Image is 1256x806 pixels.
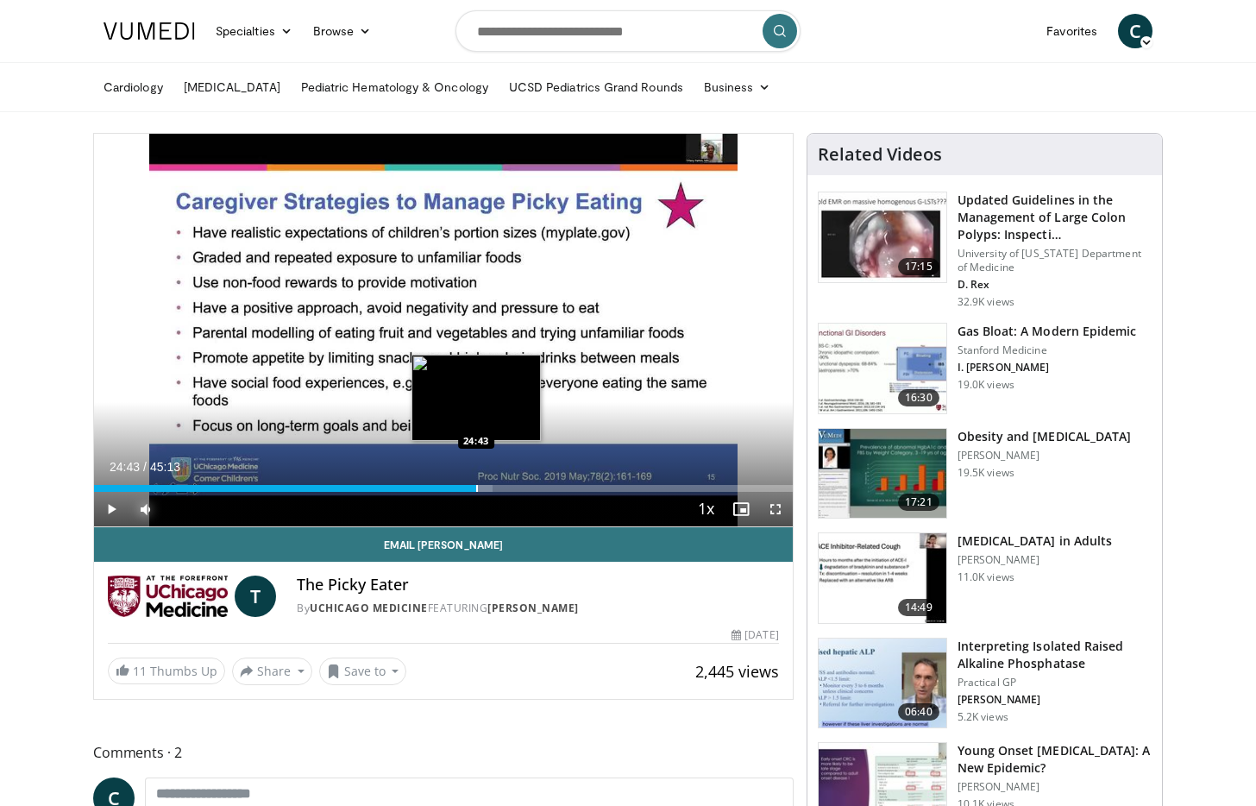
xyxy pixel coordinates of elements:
h4: Related Videos [818,144,942,165]
span: 17:15 [898,258,939,275]
p: Practical GP [958,676,1152,690]
p: University of [US_STATE] Department of Medicine [958,247,1152,274]
img: UChicago Medicine [108,576,228,617]
a: T [235,576,276,617]
span: Comments 2 [93,741,794,764]
p: 32.9K views [958,295,1014,309]
a: [PERSON_NAME] [487,601,579,615]
span: / [143,460,147,474]
div: Progress Bar [94,485,793,492]
button: Enable picture-in-picture mode [724,492,758,526]
h3: [MEDICAL_DATA] in Adults [958,532,1112,550]
img: 11950cd4-d248-4755-8b98-ec337be04c84.150x105_q85_crop-smart_upscale.jpg [819,533,946,623]
img: 480ec31d-e3c1-475b-8289-0a0659db689a.150x105_q85_crop-smart_upscale.jpg [819,324,946,413]
a: UCSD Pediatrics Grand Rounds [499,70,694,104]
a: C [1118,14,1152,48]
a: 11 Thumbs Up [108,658,225,684]
a: Business [694,70,782,104]
p: [PERSON_NAME] [958,693,1152,707]
img: 0df8ca06-75ef-4873-806f-abcb553c84b6.150x105_q85_crop-smart_upscale.jpg [819,429,946,519]
p: [PERSON_NAME] [958,780,1152,794]
p: Stanford Medicine [958,343,1137,357]
span: 14:49 [898,599,939,616]
img: dfcfcb0d-b871-4e1a-9f0c-9f64970f7dd8.150x105_q85_crop-smart_upscale.jpg [819,192,946,282]
button: Share [232,658,312,685]
span: 11 [133,663,147,679]
p: 19.5K views [958,466,1014,480]
a: 06:40 Interpreting Isolated Raised Alkaline Phosphatase Practical GP [PERSON_NAME] 5.2K views [818,638,1152,729]
img: 6a4ee52d-0f16-480d-a1b4-8187386ea2ed.150x105_q85_crop-smart_upscale.jpg [819,639,946,728]
a: Pediatric Hematology & Oncology [291,70,499,104]
h4: The Picky Eater [297,576,779,595]
input: Search topics, interventions [455,10,801,52]
video-js: Video Player [94,134,793,527]
button: Save to [319,658,407,685]
p: [PERSON_NAME] [958,553,1112,567]
a: 17:21 Obesity and [MEDICAL_DATA] [PERSON_NAME] 19.5K views [818,428,1152,519]
h3: Gas Bloat: A Modern Epidemic [958,323,1137,340]
span: 45:13 [150,460,180,474]
a: 16:30 Gas Bloat: A Modern Epidemic Stanford Medicine I. [PERSON_NAME] 19.0K views [818,323,1152,414]
button: Fullscreen [758,492,793,526]
h3: Interpreting Isolated Raised Alkaline Phosphatase [958,638,1152,672]
a: 14:49 [MEDICAL_DATA] in Adults [PERSON_NAME] 11.0K views [818,532,1152,624]
a: 17:15 Updated Guidelines in the Management of Large Colon Polyps: Inspecti… University of [US_STA... [818,192,1152,309]
p: D. Rex [958,278,1152,292]
span: 2,445 views [695,661,779,682]
img: VuMedi Logo [104,22,195,40]
p: 11.0K views [958,570,1014,584]
a: [MEDICAL_DATA] [173,70,291,104]
button: Mute [129,492,163,526]
p: 19.0K views [958,378,1014,392]
a: Browse [303,14,382,48]
button: Playback Rate [689,492,724,526]
a: Specialties [205,14,303,48]
a: Favorites [1036,14,1108,48]
span: 24:43 [110,460,140,474]
a: Email [PERSON_NAME] [94,527,793,562]
h3: Obesity and [MEDICAL_DATA] [958,428,1132,445]
p: [PERSON_NAME] [958,449,1132,463]
a: UChicago Medicine [310,601,428,615]
div: [DATE] [732,627,778,643]
p: I. [PERSON_NAME] [958,361,1137,375]
img: image.jpeg [411,355,541,441]
a: Cardiology [93,70,173,104]
h3: Updated Guidelines in the Management of Large Colon Polyps: Inspecti… [958,192,1152,243]
h3: Young Onset [MEDICAL_DATA]: A New Epidemic? [958,742,1152,777]
span: 06:40 [898,703,939,721]
p: 5.2K views [958,710,1008,724]
button: Play [94,492,129,526]
span: 16:30 [898,389,939,406]
span: 17:21 [898,494,939,511]
div: By FEATURING [297,601,779,616]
